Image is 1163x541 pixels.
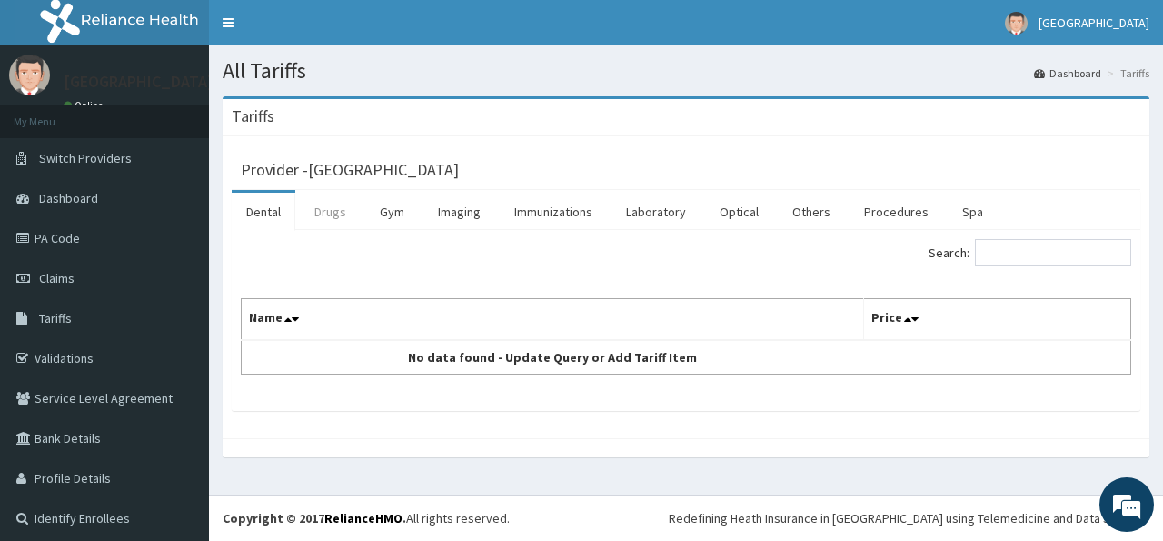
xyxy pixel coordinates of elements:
[864,299,1131,341] th: Price
[423,193,495,231] a: Imaging
[39,270,75,286] span: Claims
[365,193,419,231] a: Gym
[611,193,701,231] a: Laboratory
[9,55,50,95] img: User Image
[850,193,943,231] a: Procedures
[39,310,72,326] span: Tariffs
[1103,65,1149,81] li: Tariffs
[209,495,1163,541] footer: All rights reserved.
[242,299,864,341] th: Name
[39,190,98,206] span: Dashboard
[324,510,403,526] a: RelianceHMO
[975,239,1131,266] input: Search:
[223,59,1149,83] h1: All Tariffs
[232,193,295,231] a: Dental
[64,74,214,90] p: [GEOGRAPHIC_DATA]
[232,108,274,125] h3: Tariffs
[705,193,773,231] a: Optical
[300,193,361,231] a: Drugs
[1005,12,1028,35] img: User Image
[39,150,132,166] span: Switch Providers
[948,193,998,231] a: Spa
[223,510,406,526] strong: Copyright © 2017 .
[778,193,845,231] a: Others
[500,193,607,231] a: Immunizations
[929,239,1131,266] label: Search:
[241,162,459,178] h3: Provider - [GEOGRAPHIC_DATA]
[669,509,1149,527] div: Redefining Heath Insurance in [GEOGRAPHIC_DATA] using Telemedicine and Data Science!
[1039,15,1149,31] span: [GEOGRAPHIC_DATA]
[242,340,864,375] td: No data found - Update Query or Add Tariff Item
[64,99,107,112] a: Online
[1034,65,1101,81] a: Dashboard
